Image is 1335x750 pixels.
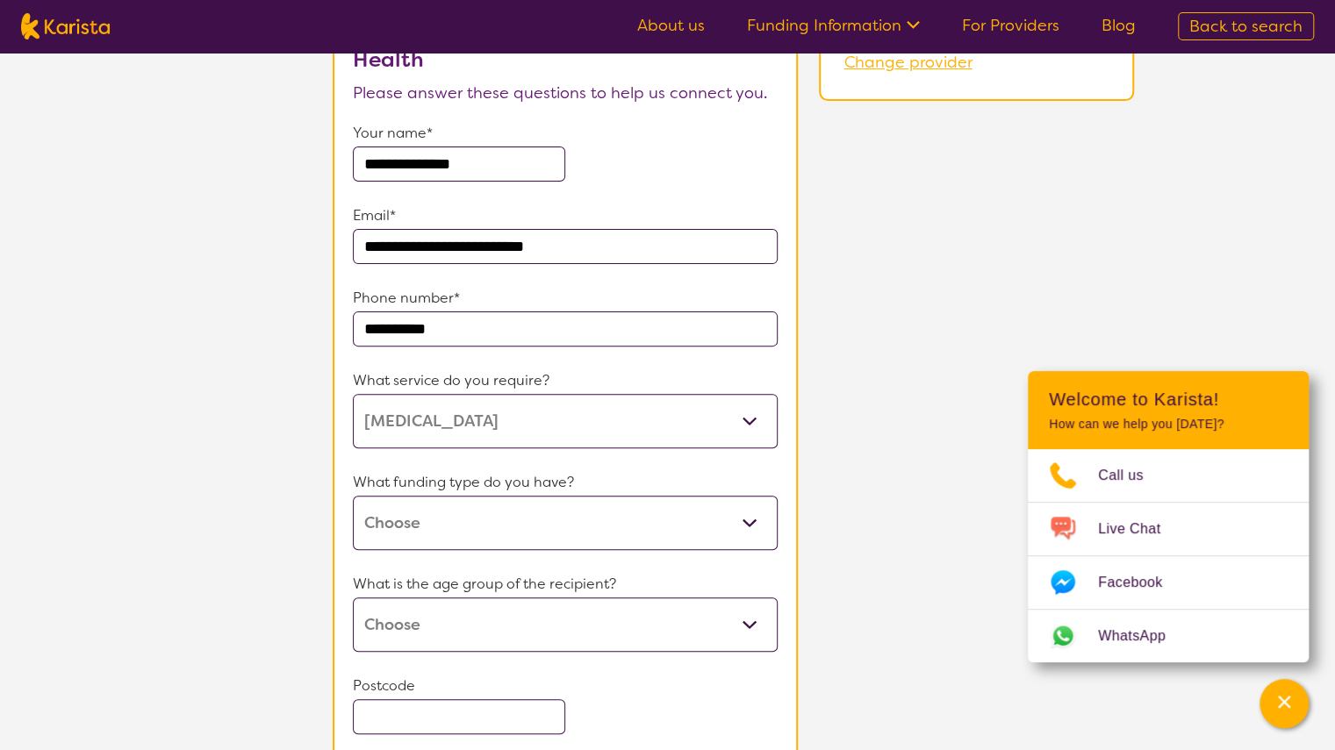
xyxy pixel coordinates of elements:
h2: Welcome to Karista! [1049,389,1288,410]
p: Please answer these questions to help us connect you. [353,80,778,106]
p: Your name* [353,120,778,146]
button: Channel Menu [1260,679,1309,728]
a: About us [637,15,705,36]
p: Email* [353,203,778,229]
ul: Choose channel [1028,449,1309,662]
span: Facebook [1098,569,1183,596]
a: Change provider [844,52,973,73]
span: Call us [1098,462,1165,489]
a: Blog [1102,15,1136,36]
p: What service do you require? [353,368,778,394]
p: Phone number* [353,285,778,311]
a: Back to search [1178,12,1314,40]
a: Web link opens in a new tab. [1028,610,1309,662]
img: Karista logo [21,13,110,39]
a: For Providers [962,15,1059,36]
a: Funding Information [747,15,920,36]
span: WhatsApp [1098,623,1187,649]
p: What funding type do you have? [353,469,778,496]
div: Channel Menu [1028,371,1309,662]
span: Live Chat [1098,516,1181,542]
p: How can we help you [DATE]? [1049,417,1288,432]
p: Postcode [353,673,778,699]
span: Back to search [1189,16,1303,37]
p: What is the age group of the recipient? [353,571,778,597]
